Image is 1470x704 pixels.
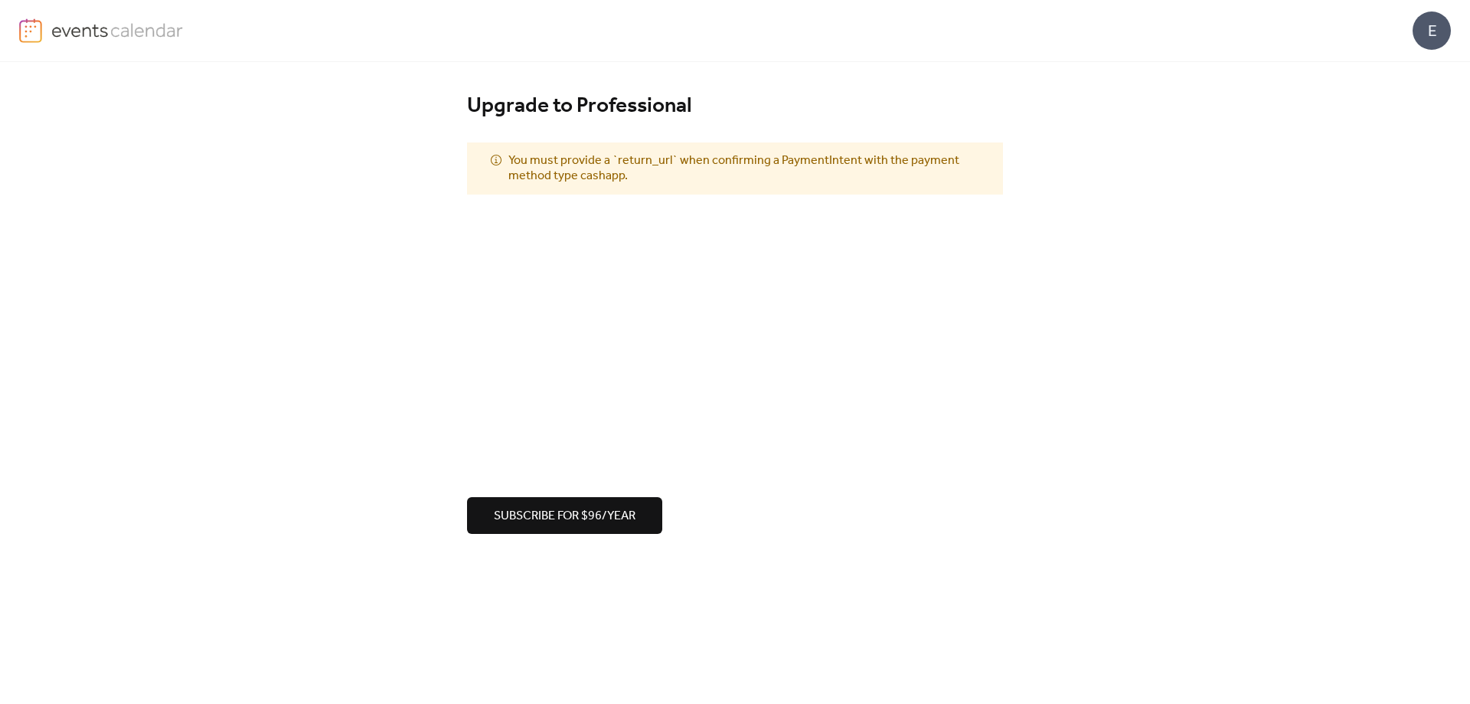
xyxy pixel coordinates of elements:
[1413,11,1451,50] div: E
[494,507,635,526] span: Subscribe for $96/year
[51,18,184,41] img: logo-type
[464,214,1006,477] iframe: Secure payment input frame
[19,18,42,43] img: logo
[508,153,980,184] span: You must provide a `return_url` when confirming a PaymentIntent with the payment method type cash...
[467,93,1003,120] div: Upgrade to Professional
[467,497,662,534] button: Subscribe for $96/year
